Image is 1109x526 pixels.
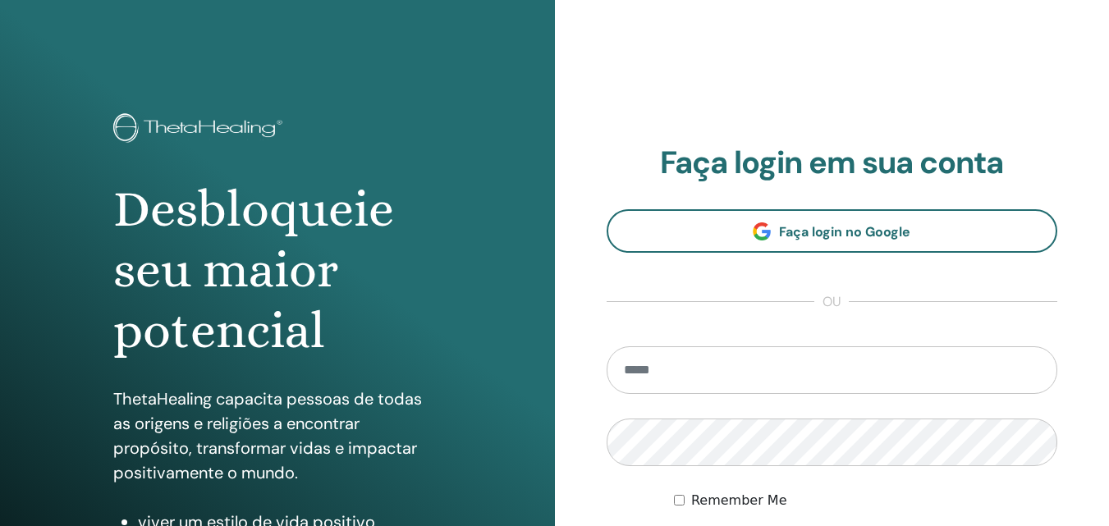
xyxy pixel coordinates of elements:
span: Faça login no Google [779,223,910,240]
p: ThetaHealing capacita pessoas de todas as origens e religiões a encontrar propósito, transformar ... [113,386,442,485]
h1: Desbloqueie seu maior potencial [113,179,442,362]
h2: Faça login em sua conta [607,144,1058,182]
div: Keep me authenticated indefinitely or until I manually logout [674,491,1057,510]
label: Remember Me [691,491,787,510]
span: ou [814,292,849,312]
a: Faça login no Google [607,209,1058,253]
